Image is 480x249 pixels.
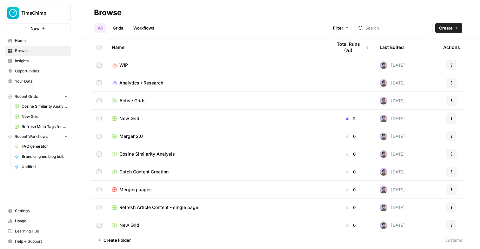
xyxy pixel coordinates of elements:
[119,115,139,122] span: New Grid
[112,151,322,157] a: Cosine Similarity Analysis
[380,168,387,176] img: ruybxce7esr7yef6hou754u07ter
[5,216,71,226] a: Usage
[22,104,68,109] span: Cosine Similarity Analysis
[332,38,370,56] div: Total Runs (7d)
[380,132,387,140] img: ruybxce7esr7yef6hou754u07ter
[380,97,405,104] div: [DATE]
[380,150,387,158] img: ruybxce7esr7yef6hou754u07ter
[94,8,122,18] div: Browse
[112,38,322,56] div: Name
[12,141,71,151] a: FAQ generator
[380,115,405,122] div: [DATE]
[112,186,322,193] a: Merging pages
[112,80,322,86] a: Analytics / Research
[380,79,405,87] div: [DATE]
[380,168,405,176] div: [DATE]
[112,98,322,104] a: Active Grids
[380,79,387,87] img: ruybxce7esr7yef6hou754u07ter
[21,10,60,16] span: TimeChimp
[112,222,322,228] a: New Grid
[103,237,131,243] span: Create Folder
[7,7,19,19] img: TimeChimp Logo
[5,206,71,216] a: Settings
[365,25,430,31] input: Search
[380,204,405,211] div: [DATE]
[112,169,322,175] a: Dutch Content Creation
[5,36,71,46] a: Home
[5,236,71,246] button: Help + Support
[22,144,68,149] span: FAQ generator
[112,133,322,139] a: Merger 2.0
[380,204,387,211] img: ruybxce7esr7yef6hou754u07ter
[443,38,460,56] div: Actions
[119,151,175,157] span: Cosine Similarity Analysis
[12,111,71,122] a: New Grid
[119,62,128,68] span: WIP
[94,23,106,33] a: All
[5,66,71,76] a: Opportunities
[22,124,68,130] span: Refresh Meta Tags for a Page
[380,61,405,69] div: [DATE]
[119,222,139,228] span: New Grid
[109,23,127,33] a: Grids
[119,133,143,139] span: Merger 2.0
[12,101,71,111] a: Cosine Similarity Analysis
[15,239,68,244] span: Help + Support
[15,78,68,84] span: Your Data
[119,80,163,86] span: Analytics / Research
[5,56,71,66] a: Insights
[329,23,353,33] button: Filter
[380,132,405,140] div: [DATE]
[15,208,68,214] span: Settings
[15,48,68,54] span: Browse
[119,204,198,211] span: Refresh Article Content - single page
[435,23,462,33] button: Create
[15,68,68,74] span: Opportunities
[5,24,71,33] button: New
[5,132,71,141] button: Recent Workflows
[130,23,158,33] a: Workflows
[5,46,71,56] a: Browse
[119,186,152,193] span: Merging pages
[12,122,71,132] a: Refresh Meta Tags for a Page
[22,154,68,159] span: Brand-aligned blog builder
[439,25,453,31] span: Create
[22,114,68,119] span: New Grid
[12,151,71,162] a: Brand-aligned blog builder
[332,222,370,228] div: 0
[5,76,71,86] a: Your Data
[380,115,387,122] img: ruybxce7esr7yef6hou754u07ter
[12,162,71,172] a: Untitled
[380,38,404,56] div: Last Edited
[119,98,146,104] span: Active Grids
[380,186,405,193] div: [DATE]
[15,228,68,234] span: Learning Hub
[94,235,135,245] button: Create Folder
[15,58,68,64] span: Insights
[112,62,322,68] a: WIP
[332,204,370,211] div: 0
[332,151,370,157] div: 0
[332,169,370,175] div: 0
[22,164,68,170] span: Untitled
[380,221,387,229] img: ruybxce7esr7yef6hou754u07ter
[15,218,68,224] span: Usage
[15,94,38,99] span: Recent Grids
[112,115,322,122] a: New Grid
[15,38,68,44] span: Home
[333,25,343,31] span: Filter
[380,221,405,229] div: [DATE]
[112,204,322,211] a: Refresh Article Content - single page
[5,226,71,236] a: Learning Hub
[332,115,370,122] div: 2
[5,92,71,101] button: Recent Grids
[380,97,387,104] img: ruybxce7esr7yef6hou754u07ter
[119,169,169,175] span: Dutch Content Creation
[30,25,40,31] span: New
[380,150,405,158] div: [DATE]
[380,186,387,193] img: ruybxce7esr7yef6hou754u07ter
[445,237,462,243] div: 39 Items
[332,133,370,139] div: 0
[15,134,48,139] span: Recent Workflows
[5,5,71,21] button: Workspace: TimeChimp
